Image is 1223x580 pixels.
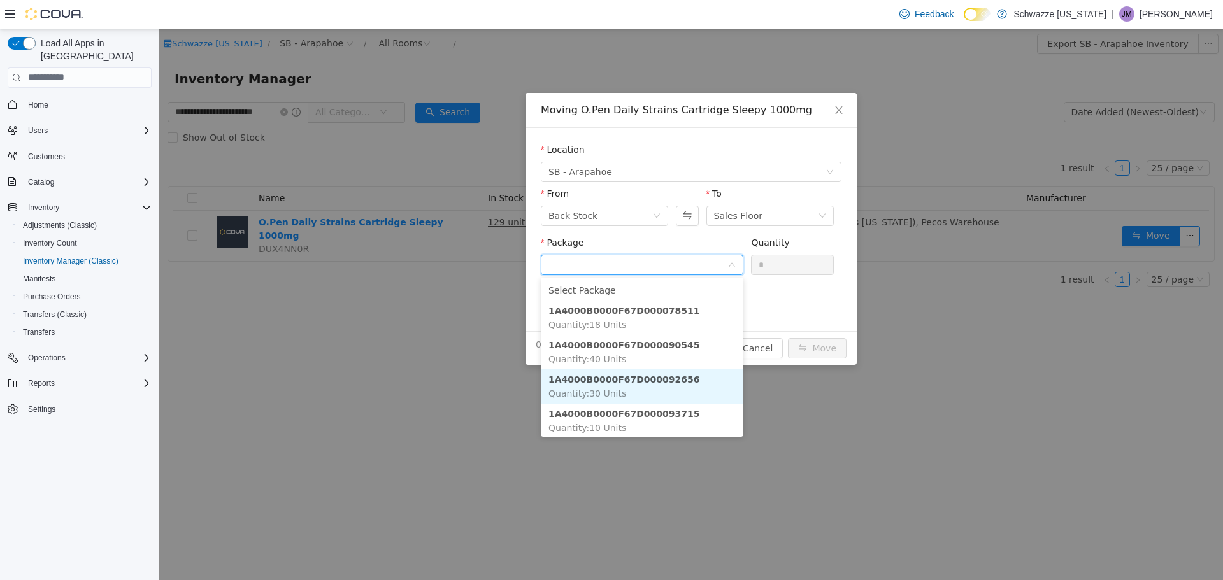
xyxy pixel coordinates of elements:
p: | [1112,6,1114,22]
span: Home [23,97,152,113]
button: Operations [3,349,157,367]
span: Load All Apps in [GEOGRAPHIC_DATA] [36,37,152,62]
label: Package [382,208,424,218]
button: Operations [23,350,71,365]
span: Catalog [23,174,152,190]
span: Home [28,100,48,110]
p: Schwazze [US_STATE] [1013,6,1106,22]
span: Quantity : 30 Units [389,359,467,369]
button: Transfers [13,323,157,341]
button: Swap [517,176,539,197]
label: Location [382,115,426,125]
span: Customers [28,152,65,162]
a: Purchase Orders [18,289,86,304]
li: 1A4000B0000F67D000090545 [382,306,584,340]
img: Cova [25,8,83,20]
button: Manifests [13,270,157,288]
strong: 1A4000B0000F67D000092656 [389,345,541,355]
button: Transfers (Classic) [13,306,157,323]
span: Inventory [28,202,59,213]
span: Manifests [18,271,152,286]
button: Inventory [23,200,64,215]
input: Package [389,227,568,246]
span: Purchase Orders [23,292,81,302]
span: Users [28,125,48,136]
nav: Complex example [8,90,152,452]
button: Cancel [573,309,624,329]
i: icon: down [659,183,667,192]
label: To [547,159,562,169]
button: icon: swapMove [629,309,687,329]
strong: 1A4000B0000F67D000093715 [389,379,541,390]
span: Purchase Orders [18,289,152,304]
span: Transfers [23,327,55,337]
span: Inventory Manager (Classic) [18,253,152,269]
span: Transfers (Classic) [18,307,152,322]
button: Customers [3,147,157,166]
span: SB - Arapahoe [389,133,453,152]
a: Transfers (Classic) [18,307,92,322]
a: Transfers [18,325,60,340]
a: Inventory Count [18,236,82,251]
a: Customers [23,149,70,164]
span: 0 Units will be moved. [376,309,476,322]
span: Inventory Count [18,236,152,251]
span: Catalog [28,177,54,187]
span: Users [23,123,152,138]
div: Moving O.Pen Daily Strains Cartridge Sleepy 1000mg [382,74,682,88]
span: Inventory Manager (Classic) [23,256,118,266]
button: Reports [3,374,157,392]
span: Adjustments (Classic) [23,220,97,230]
i: icon: down [494,183,501,192]
button: Catalog [23,174,59,190]
li: Select Package [382,251,584,271]
div: Back Stock [389,177,438,196]
button: Inventory Manager (Classic) [13,252,157,270]
a: Manifests [18,271,61,286]
label: Quantity [592,208,631,218]
span: Quantity : 10 Units [389,393,467,404]
button: Adjustments (Classic) [13,216,157,234]
input: Dark Mode [964,8,991,21]
i: icon: down [569,232,576,241]
span: Operations [28,353,66,363]
a: Inventory Manager (Classic) [18,253,124,269]
a: Feedback [894,1,959,27]
button: Purchase Orders [13,288,157,306]
button: Inventory [3,199,157,216]
i: icon: close [675,76,685,86]
span: Customers [23,148,152,164]
p: [PERSON_NAME] [1140,6,1213,22]
input: Quantity [592,226,674,245]
span: Inventory Count [23,238,77,248]
span: Reports [28,378,55,388]
div: Sales Floor [555,177,604,196]
button: Users [23,123,53,138]
button: Settings [3,400,157,418]
span: Transfers (Classic) [23,309,87,320]
button: Home [3,95,157,114]
span: Inventory [23,200,152,215]
span: Settings [23,401,152,417]
span: Settings [28,404,55,414]
span: Reports [23,376,152,391]
button: Users [3,122,157,139]
li: 1A4000B0000F67D000092656 [382,340,584,374]
button: Inventory Count [13,234,157,252]
div: Justin Mehrer [1119,6,1134,22]
span: Adjustments (Classic) [18,218,152,233]
strong: 1A4000B0000F67D000090545 [389,311,541,321]
span: Quantity : 40 Units [389,325,467,335]
span: Transfers [18,325,152,340]
span: Dark Mode [964,21,964,22]
span: Operations [23,350,152,365]
a: Home [23,97,54,113]
li: 1A4000B0000F67D000078511 [382,271,584,306]
li: 1A4000B0000F67D000093715 [382,374,584,409]
span: JM [1122,6,1132,22]
button: Catalog [3,173,157,191]
label: From [382,159,410,169]
i: icon: down [667,139,675,148]
a: Adjustments (Classic) [18,218,102,233]
span: Feedback [915,8,954,20]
